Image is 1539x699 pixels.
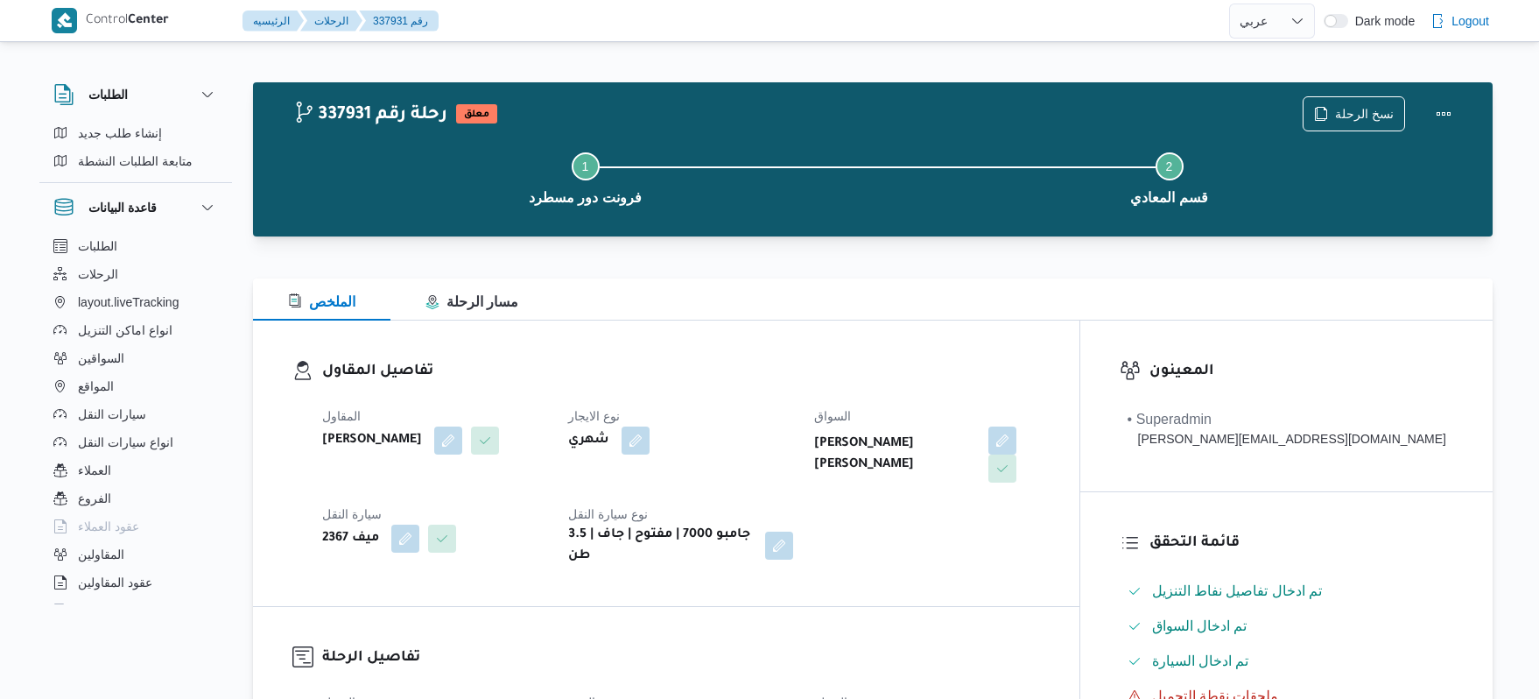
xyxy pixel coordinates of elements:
button: المواقع [46,372,225,400]
span: إنشاء طلب جديد [78,123,162,144]
span: الطلبات [78,236,117,257]
button: قسم المعادي [877,131,1461,222]
span: الرحلات [78,264,118,285]
b: [PERSON_NAME] [PERSON_NAME] [814,434,977,476]
span: المقاولين [78,544,124,565]
button: layout.liveTracking [46,288,225,316]
span: عقود المقاولين [78,572,152,593]
span: انواع اماكن التنزيل [78,320,172,341]
span: 1 [582,159,589,173]
button: الرحلات [46,260,225,288]
span: فرونت دور مسطرد [529,187,642,208]
button: الفروع [46,484,225,512]
h3: المعينون [1149,360,1453,384]
div: قاعدة البيانات [39,232,232,611]
span: الملخص [288,294,355,309]
button: 337931 رقم [359,11,439,32]
span: المقاول [322,409,361,423]
span: عقود العملاء [78,516,139,537]
span: المواقع [78,376,114,397]
span: layout.liveTracking [78,292,179,313]
b: جامبو 7000 | مفتوح | جاف | 3.5 طن [568,525,753,567]
b: معلق [464,109,489,120]
button: Actions [1426,96,1461,131]
button: Logout [1423,4,1496,39]
button: عقود المقاولين [46,568,225,597]
button: الطلبات [46,232,225,260]
button: متابعة الطلبات النشطة [46,147,225,175]
span: معلق [456,104,497,124]
h3: قائمة التحقق [1149,532,1453,555]
span: متابعة الطلبات النشطة [78,151,193,172]
span: نوع سيارة النقل [568,507,648,521]
h3: قاعدة البيانات [88,197,157,218]
img: X8yXhbKr1z7QwAAAABJRU5ErkJggg== [52,8,77,33]
span: 2 [1166,159,1173,173]
button: السواقين [46,344,225,372]
h3: تفاصيل المقاول [322,360,1040,384]
span: نوع الايجار [568,409,620,423]
b: [PERSON_NAME] [322,430,422,451]
span: تم ادخال تفاصيل نفاط التنزيل [1152,583,1323,598]
button: سيارات النقل [46,400,225,428]
span: انواع سيارات النقل [78,432,173,453]
button: الرحلات [300,11,362,32]
b: Center [128,14,169,28]
span: Logout [1451,11,1489,32]
b: شهري [568,430,609,451]
span: قسم المعادي [1130,187,1207,208]
span: مسار الرحلة [425,294,518,309]
div: [PERSON_NAME][EMAIL_ADDRESS][DOMAIN_NAME] [1128,430,1446,448]
button: تم ادخال السيارة [1121,647,1453,675]
button: عقود العملاء [46,512,225,540]
button: تم ادخال السواق [1121,612,1453,640]
span: تم ادخال السواق [1152,616,1247,637]
span: تم ادخال السواق [1152,618,1247,633]
span: سيارات النقل [78,404,146,425]
div: الطلبات [39,119,232,182]
span: نسخ الرحلة [1335,103,1394,124]
h2: 337931 رحلة رقم [293,104,447,127]
div: • Superadmin [1128,409,1446,430]
h3: الطلبات [88,84,128,105]
span: Dark mode [1348,14,1415,28]
button: فرونت دور مسطرد [293,131,877,222]
button: قاعدة البيانات [53,197,218,218]
button: نسخ الرحلة [1303,96,1405,131]
button: انواع اماكن التنزيل [46,316,225,344]
button: انواع سيارات النقل [46,428,225,456]
span: تم ادخال السيارة [1152,653,1249,668]
span: الفروع [78,488,111,509]
span: سيارة النقل [322,507,382,521]
h3: تفاصيل الرحلة [322,646,1040,670]
b: ميف 2367 [322,528,379,549]
button: الطلبات [53,84,218,105]
button: تم ادخال تفاصيل نفاط التنزيل [1121,577,1453,605]
button: العملاء [46,456,225,484]
span: تم ادخال تفاصيل نفاط التنزيل [1152,581,1323,602]
span: العملاء [78,460,111,481]
span: • Superadmin mohamed.nabil@illa.com.eg [1128,409,1446,448]
span: السواق [814,409,851,423]
button: الرئيسيه [242,11,304,32]
span: السواقين [78,348,124,369]
button: اجهزة التليفون [46,597,225,625]
span: اجهزة التليفون [78,600,151,621]
span: تم ادخال السيارة [1152,651,1249,672]
button: المقاولين [46,540,225,568]
button: إنشاء طلب جديد [46,119,225,147]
